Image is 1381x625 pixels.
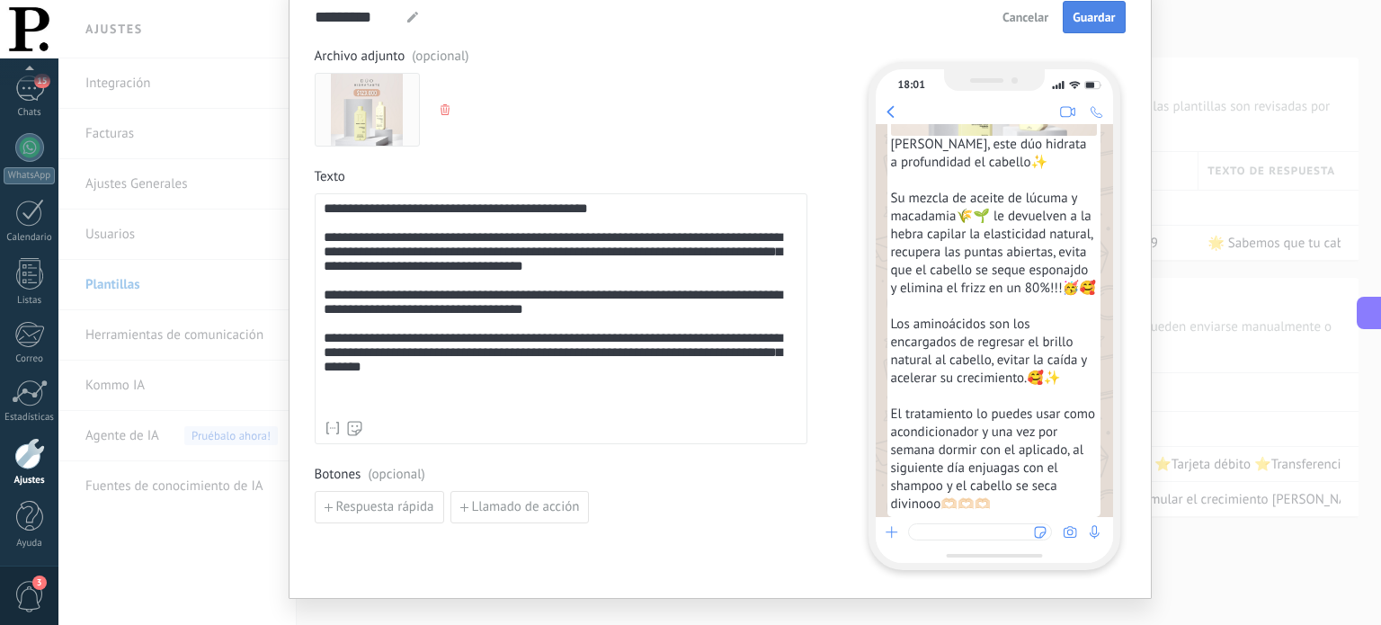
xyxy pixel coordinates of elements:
button: Respuesta rápida [315,491,444,523]
span: Cancelar [1002,11,1048,23]
div: Ajustes [4,475,56,487]
span: [PERSON_NAME], este dúo hidrata a profundidad el cabello✨ Su mezcla de aceite de lúcuma y macadam... [891,136,1097,513]
span: Texto [315,168,807,186]
span: (opcional) [368,466,424,484]
img: Preview [331,74,403,146]
span: Archivo adjunto [315,48,807,66]
div: Calendario [4,232,56,244]
span: Guardar [1073,11,1115,23]
button: Cancelar [994,4,1056,31]
span: 3 [32,576,47,590]
button: Llamado de acción [450,491,590,523]
span: Respuesta rápida [336,501,434,513]
div: Ayuda [4,538,56,549]
div: 18:01 [898,78,925,92]
span: Botones [315,466,807,484]
div: Correo [4,353,56,365]
div: WhatsApp [4,167,55,184]
div: Listas [4,295,56,307]
button: Guardar [1063,1,1125,33]
div: Estadísticas [4,412,56,424]
span: Llamado de acción [472,501,580,513]
div: Chats [4,107,56,119]
span: (opcional) [412,48,468,66]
